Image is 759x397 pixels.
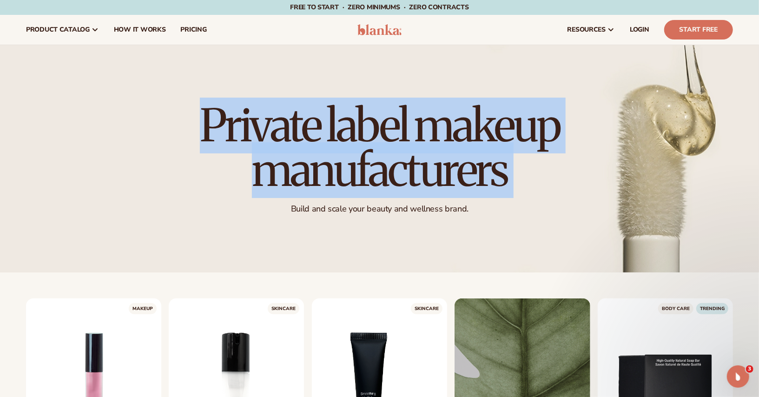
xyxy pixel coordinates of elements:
span: 3 [746,365,753,373]
span: pricing [180,26,206,33]
iframe: Intercom live chat [727,365,749,388]
span: Free to start · ZERO minimums · ZERO contracts [290,3,469,12]
a: LOGIN [622,15,657,45]
span: How It Works [114,26,166,33]
p: Build and scale your beauty and wellness brand. [173,204,587,214]
a: How It Works [106,15,173,45]
span: resources [568,26,606,33]
a: Start Free [664,20,733,40]
a: pricing [173,15,214,45]
a: resources [560,15,622,45]
h1: Private label makeup manufacturers [173,103,587,192]
img: logo [357,24,402,35]
a: product catalog [19,15,106,45]
span: LOGIN [630,26,649,33]
span: product catalog [26,26,90,33]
